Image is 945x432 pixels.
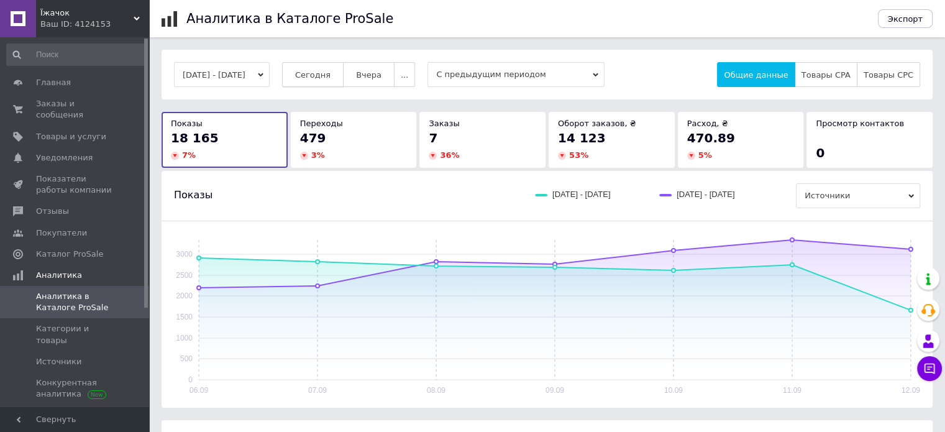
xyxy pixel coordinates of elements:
[36,131,106,142] span: Товары и услуги
[394,62,415,87] button: ...
[816,145,824,160] span: 0
[427,386,445,395] text: 08.09
[182,150,196,160] span: 7 %
[176,334,193,342] text: 1000
[176,250,193,259] text: 3000
[311,150,325,160] span: 3 %
[176,271,193,280] text: 2500
[356,70,381,80] span: Вчера
[783,386,801,395] text: 11.09
[558,119,636,128] span: Оборот заказов, ₴
[36,291,115,313] span: Аналитика в Каталоге ProSale
[40,19,149,30] div: Ваш ID: 4124153
[189,386,208,395] text: 06.09
[36,206,69,217] span: Отзывы
[343,62,395,87] button: Вчера
[300,119,343,128] span: Переходы
[36,98,115,121] span: Заказы и сообщения
[816,119,904,128] span: Просмотр контактов
[180,354,193,363] text: 500
[295,70,331,80] span: Сегодня
[36,377,115,400] span: Конкурентная аналитика
[174,188,212,202] span: Показы
[717,62,795,87] button: Общие данные
[176,313,193,321] text: 1500
[917,356,942,381] button: Чат с покупателем
[6,44,147,66] input: Поиск
[546,386,564,395] text: 09.09
[664,386,683,395] text: 10.09
[427,62,605,87] span: С предыдущим периодом
[801,70,851,80] span: Товары CPA
[36,249,103,260] span: Каталог ProSale
[40,7,134,19] span: Їжачок
[36,77,71,88] span: Главная
[36,173,115,196] span: Показатели работы компании
[878,9,933,28] button: Экспорт
[569,150,588,160] span: 53 %
[186,11,393,26] h1: Аналитика в Каталоге ProSale
[888,14,923,24] span: Экспорт
[171,131,219,145] span: 18 165
[176,292,193,300] text: 2000
[429,119,459,128] span: Заказы
[171,119,203,128] span: Показы
[174,62,270,87] button: [DATE] - [DATE]
[558,131,606,145] span: 14 123
[440,150,459,160] span: 36 %
[308,386,327,395] text: 07.09
[36,323,115,346] span: Категории и товары
[687,119,728,128] span: Расход, ₴
[188,375,193,384] text: 0
[300,131,326,145] span: 479
[796,183,920,208] span: Источники
[36,152,93,163] span: Уведомления
[687,131,735,145] span: 470.89
[282,62,344,87] button: Сегодня
[795,62,857,87] button: Товары CPA
[857,62,920,87] button: Товары CPC
[36,356,81,367] span: Источники
[36,227,87,239] span: Покупатели
[401,70,408,80] span: ...
[724,70,788,80] span: Общие данные
[36,270,82,281] span: Аналитика
[864,70,913,80] span: Товары CPC
[429,131,437,145] span: 7
[902,386,920,395] text: 12.09
[698,150,712,160] span: 5 %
